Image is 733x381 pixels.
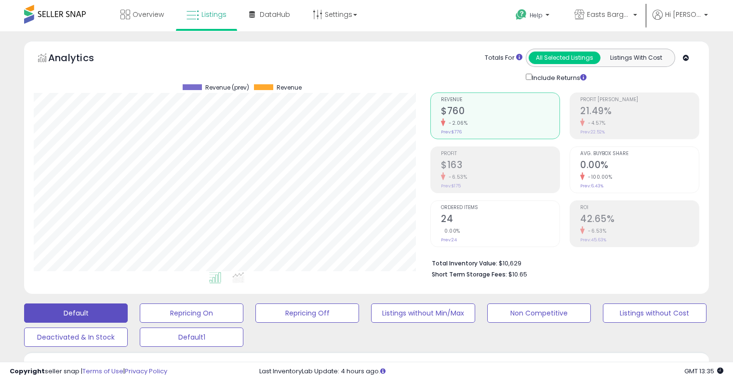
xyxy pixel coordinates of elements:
[580,129,605,135] small: Prev: 22.52%
[24,303,128,323] button: Default
[487,303,591,323] button: Non Competitive
[508,270,527,279] span: $10.65
[595,360,709,369] p: Listing States:
[133,10,164,19] span: Overview
[125,367,167,376] a: Privacy Policy
[371,303,475,323] button: Listings without Min/Max
[260,10,290,19] span: DataHub
[255,303,359,323] button: Repricing Off
[432,259,497,267] b: Total Inventory Value:
[580,213,699,226] h2: 42.65%
[580,183,603,189] small: Prev: 6.43%
[580,237,606,243] small: Prev: 45.63%
[441,213,560,226] h2: 24
[48,51,113,67] h5: Analytics
[585,227,606,235] small: -6.53%
[665,10,701,19] span: Hi [PERSON_NAME]
[441,159,560,172] h2: $163
[508,1,559,31] a: Help
[432,257,692,268] li: $10,629
[441,183,461,189] small: Prev: $175
[445,173,467,181] small: -6.53%
[519,72,598,83] div: Include Returns
[432,270,507,278] b: Short Term Storage Fees:
[445,119,467,127] small: -2.06%
[580,205,699,210] span: ROI
[10,367,45,376] strong: Copyright
[580,151,699,157] span: Avg. Buybox Share
[600,52,672,64] button: Listings With Cost
[485,53,522,63] div: Totals For
[277,84,302,91] span: Revenue
[24,328,128,347] button: Deactivated & In Stock
[580,159,699,172] h2: 0.00%
[201,10,227,19] span: Listings
[140,303,243,323] button: Repricing On
[653,10,708,31] a: Hi [PERSON_NAME]
[441,237,457,243] small: Prev: 24
[515,9,527,21] i: Get Help
[580,105,699,118] h2: 21.49%
[441,151,560,157] span: Profit
[441,129,462,135] small: Prev: $776
[82,367,123,376] a: Terms of Use
[585,173,612,181] small: -100.00%
[603,303,706,323] button: Listings without Cost
[580,97,699,103] span: Profit [PERSON_NAME]
[259,367,723,376] div: Last InventoryLab Update: 4 hours ago.
[684,367,723,376] span: 2025-10-12 13:35 GMT
[587,10,630,19] span: Easts Bargains
[441,205,560,210] span: Ordered Items
[441,97,560,103] span: Revenue
[530,11,543,19] span: Help
[585,119,605,127] small: -4.57%
[441,105,560,118] h2: $760
[205,84,249,91] span: Revenue (prev)
[140,328,243,347] button: Default1
[529,52,600,64] button: All Selected Listings
[441,227,460,235] small: 0.00%
[10,367,167,376] div: seller snap | |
